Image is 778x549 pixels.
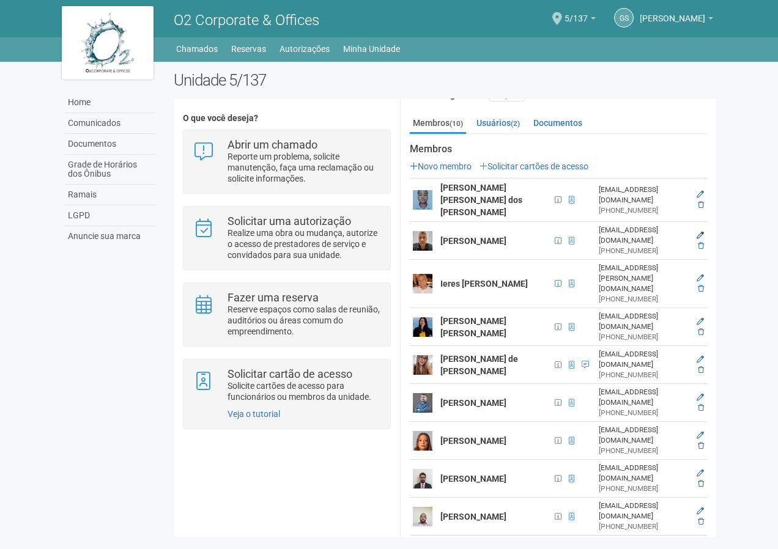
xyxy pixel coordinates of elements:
[228,291,319,304] strong: Fazer uma reserva
[440,316,506,338] strong: [PERSON_NAME] [PERSON_NAME]
[599,521,688,532] div: [PHONE_NUMBER]
[599,484,688,494] div: [PHONE_NUMBER]
[440,183,522,217] strong: [PERSON_NAME] [PERSON_NAME] dos [PERSON_NAME]
[565,15,596,25] a: 5/137
[280,40,330,57] a: Autorizações
[65,185,155,205] a: Ramais
[565,2,588,23] span: 5/137
[440,474,506,484] strong: [PERSON_NAME]
[599,370,688,380] div: [PHONE_NUMBER]
[697,231,704,240] a: Editar membro
[65,205,155,226] a: LGPD
[413,190,432,210] img: user.png
[65,113,155,134] a: Comunicados
[228,409,280,419] a: Veja o tutorial
[440,512,506,521] strong: [PERSON_NAME]
[599,246,688,256] div: [PHONE_NUMBER]
[413,431,432,451] img: user.png
[599,294,688,304] div: [PHONE_NUMBER]
[176,40,218,57] a: Chamados
[65,134,155,155] a: Documentos
[174,12,319,29] span: O2 Corporate & Offices
[193,292,380,337] a: Fazer uma reserva Reserve espaços como salas de reunião, auditórios ou áreas comum do empreendime...
[480,161,588,171] a: Solicitar cartões de acesso
[228,138,317,151] strong: Abrir um chamado
[698,479,704,488] a: Excluir membro
[65,92,155,113] a: Home
[193,369,380,402] a: Solicitar cartão de acesso Solicite cartões de acesso para funcionários ou membros da unidade.
[511,119,520,128] small: (2)
[440,398,506,408] strong: [PERSON_NAME]
[530,114,585,132] a: Documentos
[599,311,688,332] div: [EMAIL_ADDRESS][DOMAIN_NAME]
[174,71,716,89] h2: Unidade 5/137
[228,227,381,260] p: Realize uma obra ou mudança, autorize o acesso de prestadores de serviço e convidados para sua un...
[697,190,704,199] a: Editar membro
[599,332,688,342] div: [PHONE_NUMBER]
[228,367,352,380] strong: Solicitar cartão de acesso
[640,15,713,25] a: [PERSON_NAME]
[410,114,466,134] a: Membros(10)
[413,507,432,526] img: user.png
[228,215,351,227] strong: Solicitar uma autorização
[440,279,528,289] strong: Ieres [PERSON_NAME]
[599,387,688,408] div: [EMAIL_ADDRESS][DOMAIN_NAME]
[698,201,704,209] a: Excluir membro
[193,139,380,184] a: Abrir um chamado Reporte um problema, solicite manutenção, faça uma reclamação ou solicite inform...
[698,517,704,526] a: Excluir membro
[599,225,688,246] div: [EMAIL_ADDRESS][DOMAIN_NAME]
[614,8,634,28] a: GS
[599,349,688,370] div: [EMAIL_ADDRESS][DOMAIN_NAME]
[228,151,381,184] p: Reporte um problema, solicite manutenção, faça uma reclamação ou solicite informações.
[698,403,704,412] a: Excluir membro
[599,185,688,205] div: [EMAIL_ADDRESS][DOMAIN_NAME]
[62,6,154,79] img: logo.jpg
[599,463,688,484] div: [EMAIL_ADDRESS][DOMAIN_NAME]
[183,114,390,123] h4: O que você deseja?
[698,328,704,336] a: Excluir membro
[473,114,523,132] a: Usuários(2)
[698,366,704,374] a: Excluir membro
[697,393,704,402] a: Editar membro
[599,263,688,294] div: [EMAIL_ADDRESS][PERSON_NAME][DOMAIN_NAME]
[599,446,688,456] div: [PHONE_NUMBER]
[697,469,704,477] a: Editar membro
[413,274,432,293] img: user.png
[640,2,705,23] span: GILBERTO STIEBLER FILHO
[440,354,518,376] strong: [PERSON_NAME] de [PERSON_NAME]
[697,507,704,515] a: Editar membro
[599,501,688,521] div: [EMAIL_ADDRESS][DOMAIN_NAME]
[193,216,380,260] a: Solicitar uma autorização Realize uma obra ou mudança, autorize o acesso de prestadores de serviç...
[228,380,381,402] p: Solicite cartões de acesso para funcionários ou membros da unidade.
[413,231,432,251] img: user.png
[698,284,704,293] a: Excluir membro
[228,304,381,337] p: Reserve espaços como salas de reunião, auditórios ou áreas comum do empreendimento.
[599,205,688,216] div: [PHONE_NUMBER]
[440,436,506,446] strong: [PERSON_NAME]
[697,317,704,326] a: Editar membro
[343,40,400,57] a: Minha Unidade
[413,355,432,375] img: user.png
[698,441,704,450] a: Excluir membro
[65,155,155,185] a: Grade de Horários dos Ônibus
[413,317,432,337] img: user.png
[440,236,506,246] strong: [PERSON_NAME]
[599,408,688,418] div: [PHONE_NUMBER]
[450,119,463,128] small: (10)
[231,40,266,57] a: Reservas
[410,144,707,155] strong: Membros
[410,161,472,171] a: Novo membro
[697,355,704,364] a: Editar membro
[698,241,704,250] a: Excluir membro
[413,469,432,488] img: user.png
[65,226,155,246] a: Anuncie sua marca
[599,425,688,446] div: [EMAIL_ADDRESS][DOMAIN_NAME]
[413,393,432,413] img: user.png
[697,274,704,282] a: Editar membro
[697,431,704,440] a: Editar membro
